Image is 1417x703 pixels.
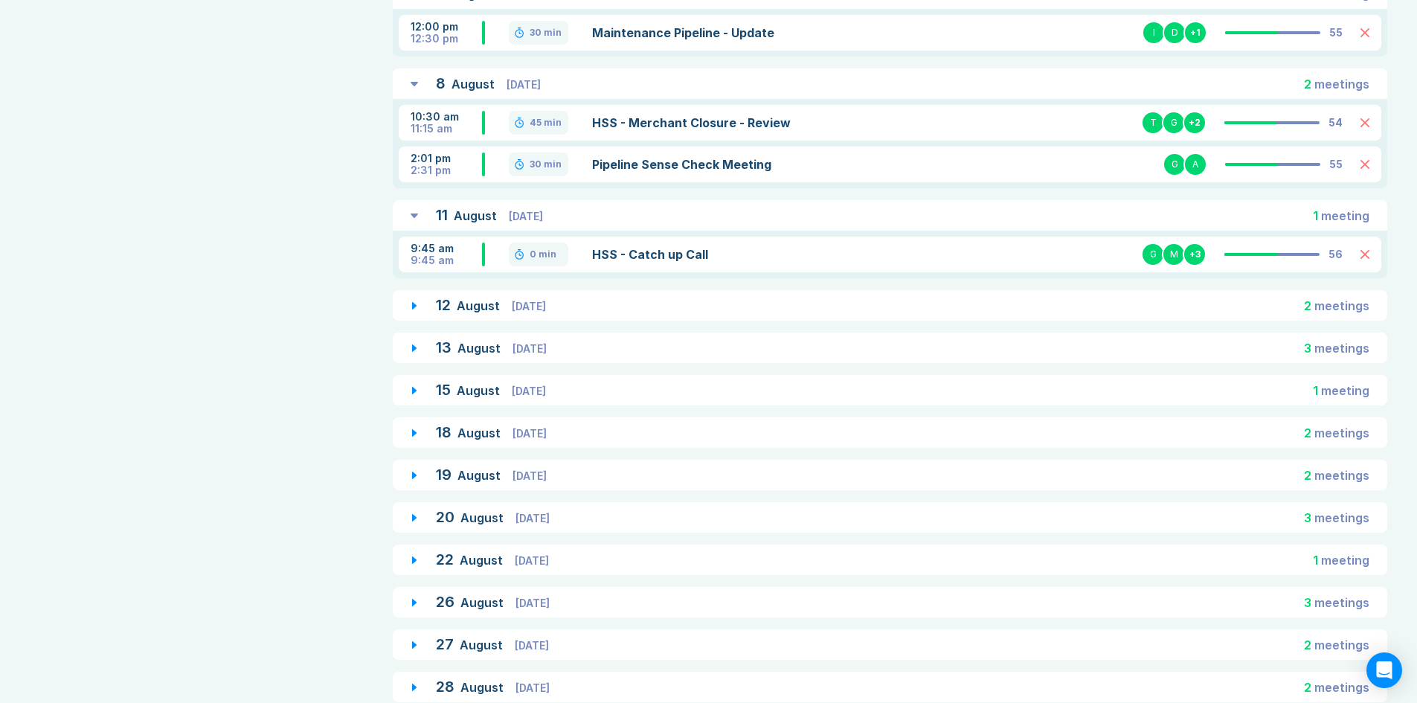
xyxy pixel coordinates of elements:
[1328,248,1343,260] div: 56
[1304,680,1311,695] span: 2
[460,638,506,652] span: August
[515,597,550,609] span: [DATE]
[1360,160,1369,169] button: Delete
[457,468,504,483] span: August
[1314,341,1369,356] span: meeting s
[1183,153,1207,176] div: A
[1162,243,1186,266] div: M
[1314,638,1369,652] span: meeting s
[1314,510,1369,525] span: meeting s
[507,78,541,91] span: [DATE]
[454,208,500,223] span: August
[1141,111,1165,135] div: T
[436,508,454,526] span: 20
[1321,553,1369,568] span: meeting
[436,635,454,653] span: 27
[1183,243,1206,266] div: + 3
[592,155,912,173] a: Pipeline Sense Check Meeting
[460,553,506,568] span: August
[411,243,482,254] div: 9:45 am
[515,554,549,567] span: [DATE]
[1313,553,1318,568] span: 1
[512,385,546,397] span: [DATE]
[411,153,482,164] div: 2:01 pm
[1360,118,1369,127] button: Delete
[1183,21,1207,45] div: + 1
[1162,111,1186,135] div: G
[1313,208,1318,223] span: 1
[513,469,547,482] span: [DATE]
[530,27,562,39] div: 30 min
[1304,298,1311,313] span: 2
[1304,468,1311,483] span: 2
[457,298,503,313] span: August
[1321,208,1369,223] span: meeting
[436,466,452,484] span: 19
[411,123,482,135] div: 11:15 am
[1321,383,1369,398] span: meeting
[1366,652,1402,688] div: Open Intercom Messenger
[460,595,507,610] span: August
[411,33,482,45] div: 12:30 pm
[1313,383,1318,398] span: 1
[436,206,448,224] span: 11
[530,117,562,129] div: 45 min
[411,254,482,266] div: 9:45 am
[436,593,454,611] span: 26
[515,681,550,694] span: [DATE]
[509,210,543,222] span: [DATE]
[1360,28,1369,37] button: Delete
[1329,27,1343,39] div: 55
[436,381,451,399] span: 15
[1183,111,1206,135] div: + 2
[460,680,507,695] span: August
[512,300,546,312] span: [DATE]
[1304,77,1311,92] span: 2
[436,296,451,314] span: 12
[1304,510,1311,525] span: 3
[436,338,452,356] span: 13
[457,383,503,398] span: August
[1314,595,1369,610] span: meeting s
[513,427,547,440] span: [DATE]
[436,678,454,696] span: 28
[1163,21,1186,45] div: D
[411,21,482,33] div: 12:00 pm
[530,158,562,170] div: 30 min
[1314,298,1369,313] span: meeting s
[436,74,446,92] span: 8
[530,248,556,260] div: 0 min
[1304,638,1311,652] span: 2
[1163,153,1186,176] div: G
[592,24,912,42] a: Maintenance Pipeline - Update
[515,639,549,652] span: [DATE]
[1304,426,1311,440] span: 2
[592,245,912,263] a: HSS - Catch up Call
[452,77,498,92] span: August
[457,426,504,440] span: August
[1141,243,1165,266] div: G
[436,423,452,441] span: 18
[1360,250,1369,259] button: Delete
[460,510,507,525] span: August
[592,114,912,132] a: HSS - Merchant Closure - Review
[1314,680,1369,695] span: meeting s
[1314,468,1369,483] span: meeting s
[457,341,504,356] span: August
[1314,426,1369,440] span: meeting s
[411,164,482,176] div: 2:31 pm
[1329,158,1343,170] div: 55
[436,550,454,568] span: 22
[513,342,547,355] span: [DATE]
[1304,595,1311,610] span: 3
[1328,117,1343,129] div: 54
[515,512,550,524] span: [DATE]
[1304,341,1311,356] span: 3
[1142,21,1166,45] div: I
[411,111,482,123] div: 10:30 am
[1314,77,1369,92] span: meeting s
